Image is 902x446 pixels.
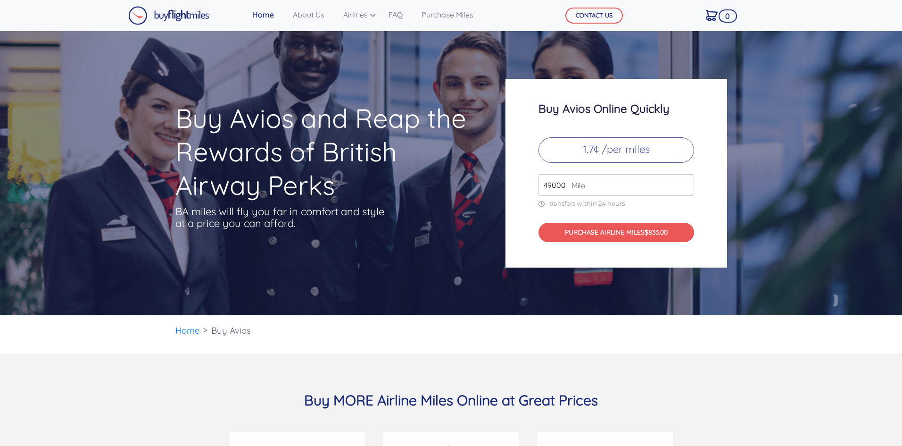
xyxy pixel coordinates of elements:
[538,223,694,242] button: PURCHASE AIRLINE MILES$833.00
[706,10,718,21] img: Cart
[567,180,585,191] span: Mile
[645,228,668,236] span: $833.00
[248,5,278,24] a: Home
[289,5,328,24] a: About Us
[207,315,256,346] li: Buy Avios
[538,200,694,208] p: transfers within 24 hours
[418,5,477,24] a: Purchase Miles
[385,5,406,24] a: FAQ
[538,102,694,115] h3: Buy Avios Online Quickly
[175,391,727,409] h3: Buy MORE Airline Miles Online at Great Prices
[339,5,373,24] a: Airlines
[128,6,209,25] img: Buy Flight Miles Logo
[719,9,737,23] span: 0
[175,206,388,229] p: BA miles will fly you far in comfort and style at a price you can afford.
[702,5,721,25] a: 0
[175,325,200,336] a: Home
[175,101,469,202] h1: Buy Avios and Reap the Rewards of British Airway Perks
[538,137,694,163] p: 1.7¢ /per miles
[128,4,209,27] a: Buy Flight Miles Logo
[565,8,623,24] button: CONTACT US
